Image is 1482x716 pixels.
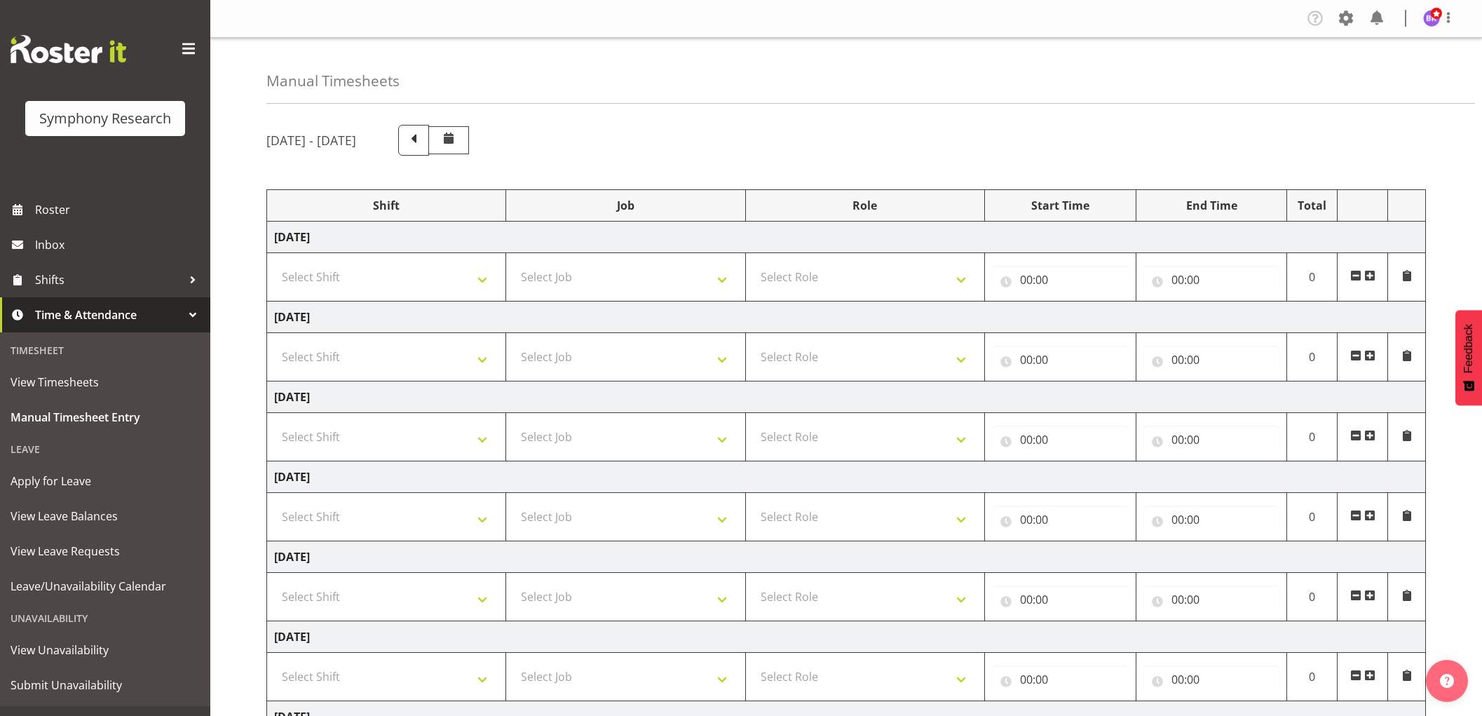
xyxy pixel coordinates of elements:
[513,197,737,214] div: Job
[4,435,207,464] div: Leave
[35,234,203,255] span: Inbox
[992,346,1129,374] input: Click to select...
[4,569,207,604] a: Leave/Unavailability Calendar
[1143,266,1280,294] input: Click to select...
[35,304,182,325] span: Time & Attendance
[39,108,171,129] div: Symphony Research
[267,621,1426,653] td: [DATE]
[35,269,182,290] span: Shifts
[4,633,207,668] a: View Unavailability
[1440,674,1454,688] img: help-xxl-2.png
[1143,666,1280,694] input: Click to select...
[267,541,1426,573] td: [DATE]
[11,372,200,393] span: View Timesheets
[11,471,200,492] span: Apply for Leave
[992,426,1129,454] input: Click to select...
[1294,197,1330,214] div: Total
[1287,573,1338,621] td: 0
[1143,506,1280,534] input: Click to select...
[1287,333,1338,381] td: 0
[992,506,1129,534] input: Click to select...
[4,400,207,435] a: Manual Timesheet Entry
[266,73,400,89] h4: Manual Timesheets
[1143,197,1280,214] div: End Time
[4,668,207,703] a: Submit Unavailability
[1455,310,1482,405] button: Feedback - Show survey
[1287,413,1338,461] td: 0
[11,576,200,597] span: Leave/Unavailability Calendar
[4,534,207,569] a: View Leave Requests
[4,604,207,633] div: Unavailability
[992,586,1129,614] input: Click to select...
[992,197,1129,214] div: Start Time
[11,675,200,696] span: Submit Unavailability
[1287,653,1338,701] td: 0
[11,506,200,527] span: View Leave Balances
[1462,324,1475,373] span: Feedback
[267,302,1426,333] td: [DATE]
[4,365,207,400] a: View Timesheets
[266,133,356,148] h5: [DATE] - [DATE]
[1143,346,1280,374] input: Click to select...
[267,222,1426,253] td: [DATE]
[11,541,200,562] span: View Leave Requests
[267,461,1426,493] td: [DATE]
[992,266,1129,294] input: Click to select...
[992,666,1129,694] input: Click to select...
[267,381,1426,413] td: [DATE]
[35,199,203,220] span: Roster
[1287,493,1338,541] td: 0
[753,197,977,214] div: Role
[4,464,207,499] a: Apply for Leave
[4,499,207,534] a: View Leave Balances
[1143,426,1280,454] input: Click to select...
[11,407,200,428] span: Manual Timesheet Entry
[1143,586,1280,614] input: Click to select...
[274,197,498,214] div: Shift
[1287,253,1338,302] td: 0
[11,640,200,661] span: View Unavailability
[4,336,207,365] div: Timesheet
[11,35,126,63] img: Rosterit website logo
[1423,10,1440,27] img: bhavik-kanna1260.jpg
